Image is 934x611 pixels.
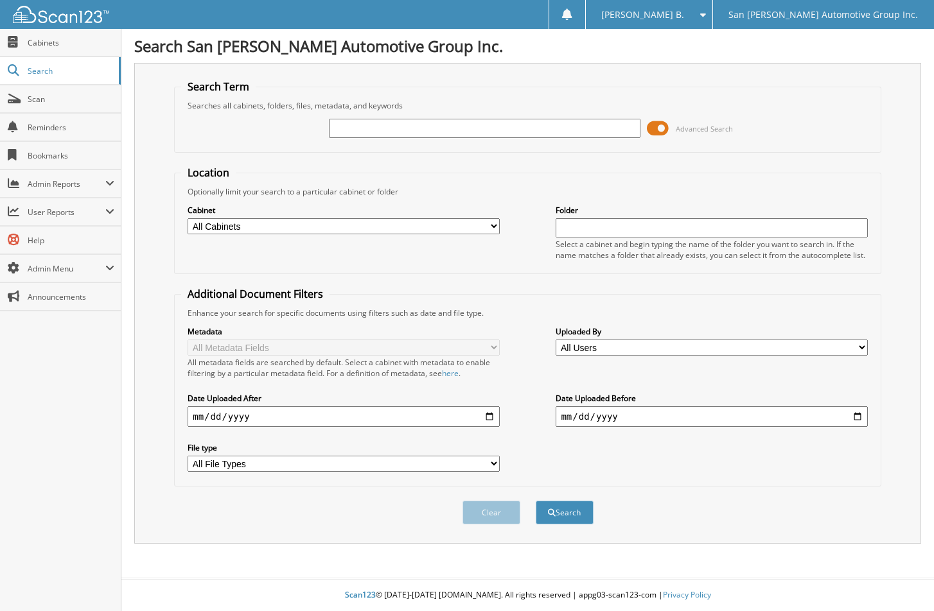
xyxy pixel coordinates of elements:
[28,65,112,76] span: Search
[28,122,114,133] span: Reminders
[28,37,114,48] span: Cabinets
[601,11,684,19] span: [PERSON_NAME] B.
[556,239,867,261] div: Select a cabinet and begin typing the name of the folder you want to search in. If the name match...
[28,150,114,161] span: Bookmarks
[181,166,236,180] legend: Location
[188,357,499,379] div: All metadata fields are searched by default. Select a cabinet with metadata to enable filtering b...
[188,205,499,216] label: Cabinet
[28,263,105,274] span: Admin Menu
[188,326,499,337] label: Metadata
[663,589,711,600] a: Privacy Policy
[556,326,867,337] label: Uploaded By
[442,368,459,379] a: here
[181,287,330,301] legend: Additional Document Filters
[556,393,867,404] label: Date Uploaded Before
[134,35,921,56] h1: Search San [PERSON_NAME] Automotive Group Inc.
[28,235,114,246] span: Help
[676,124,733,133] span: Advanced Search
[556,205,867,216] label: Folder
[345,589,376,600] span: Scan123
[28,94,114,105] span: Scan
[536,501,594,524] button: Search
[556,406,867,427] input: end
[188,393,499,404] label: Date Uploaded After
[28,207,105,218] span: User Reports
[181,80,256,94] legend: Search Term
[870,549,934,611] iframe: Chat Widget
[188,442,499,453] label: File type
[181,100,874,111] div: Searches all cabinets, folders, files, metadata, and keywords
[28,178,105,189] span: Admin Reports
[121,580,934,611] div: © [DATE]-[DATE] [DOMAIN_NAME]. All rights reserved | appg03-scan123-com |
[13,6,109,23] img: scan123-logo-white.svg
[28,291,114,302] span: Announcements
[463,501,520,524] button: Clear
[188,406,499,427] input: start
[728,11,918,19] span: San [PERSON_NAME] Automotive Group Inc.
[181,186,874,197] div: Optionally limit your search to a particular cabinet or folder
[181,307,874,318] div: Enhance your search for specific documents using filters such as date and file type.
